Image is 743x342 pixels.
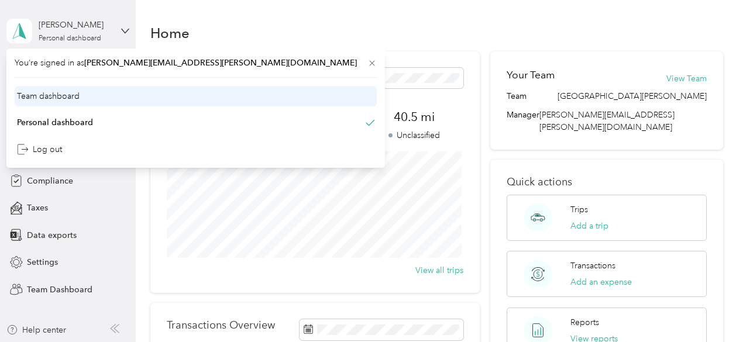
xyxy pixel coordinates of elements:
span: Manager [507,109,539,133]
p: Trips [570,203,588,216]
p: Transactions Overview [167,319,275,331]
div: Team dashboard [17,90,80,102]
h2: Your Team [507,68,555,82]
p: Unclassified [364,129,463,141]
span: Team Dashboard [27,284,92,296]
span: Taxes [27,202,48,214]
button: Add a trip [570,220,608,232]
iframe: Everlance-gr Chat Button Frame [677,277,743,342]
span: Data exports [27,229,77,241]
span: [PERSON_NAME][EMAIL_ADDRESS][PERSON_NAME][DOMAIN_NAME] [539,110,675,132]
span: Compliance [27,175,73,187]
button: View Team [666,72,707,85]
button: Add an expense [570,276,632,288]
button: Help center [6,324,66,336]
div: [PERSON_NAME] [39,19,112,31]
div: Log out [17,143,62,156]
div: Personal dashboard [17,116,93,129]
span: [PERSON_NAME][EMAIL_ADDRESS][PERSON_NAME][DOMAIN_NAME] [84,58,357,68]
h1: Home [150,27,190,39]
span: 40.5 mi [364,109,463,125]
span: You’re signed in as [15,57,377,69]
span: Team [507,90,527,102]
button: View all trips [415,264,463,277]
span: [GEOGRAPHIC_DATA][PERSON_NAME] [558,90,707,102]
span: Settings [27,256,58,268]
div: Personal dashboard [39,35,101,42]
p: Reports [570,316,599,329]
p: Quick actions [507,176,707,188]
p: Transactions [570,260,615,272]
